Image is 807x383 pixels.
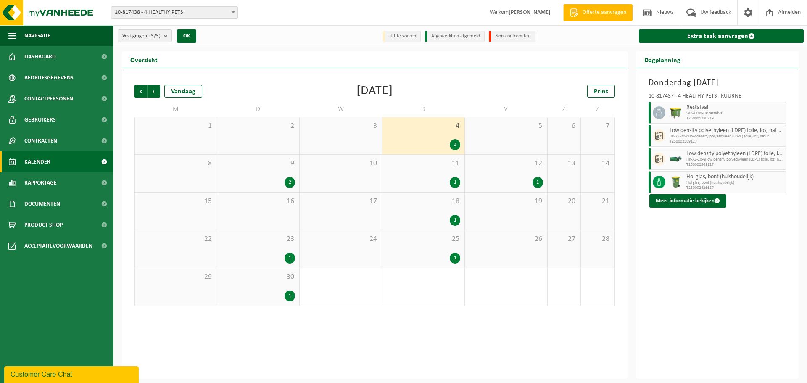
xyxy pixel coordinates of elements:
button: Meer informatie bekijken [649,194,726,208]
span: 6 [552,122,577,131]
span: Vorige [134,85,147,98]
span: 1 [139,122,213,131]
span: T250002569127 [670,139,784,144]
span: 28 [585,235,610,244]
td: W [300,102,382,117]
span: Restafval [686,104,784,111]
button: Vestigingen(3/3) [118,29,172,42]
td: D [382,102,465,117]
span: Hol glas, bont (huishoudelijk) [686,180,784,185]
span: Offerte aanvragen [580,8,628,17]
span: 20 [552,197,577,206]
td: M [134,102,217,117]
span: Low density polyethyleen (LDPE) folie, los, naturel [670,127,784,134]
td: Z [581,102,614,117]
iframe: chat widget [4,365,140,383]
td: D [217,102,300,117]
h2: Dagplanning [636,51,689,68]
div: 3 [450,139,460,150]
img: HK-XZ-20-GN-03 [670,156,682,162]
span: Volgende [148,85,160,98]
span: 15 [139,197,213,206]
span: Gebruikers [24,109,56,130]
span: 22 [139,235,213,244]
span: Acceptatievoorwaarden [24,235,92,256]
button: OK [177,29,196,43]
div: 1 [450,215,460,226]
span: Bedrijfsgegevens [24,67,74,88]
span: 10 [304,159,378,168]
span: 24 [304,235,378,244]
div: 2 [285,177,295,188]
span: 29 [139,272,213,282]
span: 16 [222,197,295,206]
a: Print [587,85,615,98]
span: 30 [222,272,295,282]
span: 10-817438 - 4 HEALTHY PETS [111,7,237,18]
span: Navigatie [24,25,50,46]
span: 23 [222,235,295,244]
span: HK-XZ-20-G low density polyethyleen (LDPE) folie, los, natur [670,134,784,139]
span: Dashboard [24,46,56,67]
span: Contracten [24,130,57,151]
span: T250002569127 [686,162,784,167]
td: Z [548,102,581,117]
span: Hol glas, bont (huishoudelijk) [686,174,784,180]
span: 21 [585,197,610,206]
td: V [465,102,548,117]
span: 4 [387,122,461,131]
li: Afgewerkt en afgemeld [425,31,485,42]
span: Kalender [24,151,50,172]
span: Vestigingen [122,30,161,42]
div: [DATE] [356,85,393,98]
span: 5 [469,122,543,131]
div: Vandaag [164,85,202,98]
span: 13 [552,159,577,168]
span: Product Shop [24,214,63,235]
span: Documenten [24,193,60,214]
span: 17 [304,197,378,206]
h2: Overzicht [122,51,166,68]
span: 27 [552,235,577,244]
span: 25 [387,235,461,244]
span: Print [594,88,608,95]
span: T250001780719 [686,116,784,121]
strong: [PERSON_NAME] [509,9,551,16]
span: HK-XZ-20-G low density polyethyleen (LDPE) folie, los, natur [686,157,784,162]
span: 7 [585,122,610,131]
span: 10-817438 - 4 HEALTHY PETS [111,6,238,19]
a: Extra taak aanvragen [639,29,804,43]
span: 2 [222,122,295,131]
span: 12 [469,159,543,168]
span: Rapportage [24,172,57,193]
li: Uit te voeren [383,31,421,42]
span: 9 [222,159,295,168]
div: 10-817437 - 4 HEALTHY PETS - KUURNE [649,93,786,102]
span: WB-1100-HP restafval [686,111,784,116]
count: (3/3) [149,33,161,39]
h3: Donderdag [DATE] [649,77,786,89]
span: 19 [469,197,543,206]
span: 3 [304,122,378,131]
li: Non-conformiteit [489,31,535,42]
span: 18 [387,197,461,206]
span: 8 [139,159,213,168]
span: T250002426687 [686,185,784,190]
img: WB-0240-HPE-GN-50 [670,176,682,188]
div: 1 [450,177,460,188]
span: Contactpersonen [24,88,73,109]
span: 26 [469,235,543,244]
span: 11 [387,159,461,168]
a: Offerte aanvragen [563,4,633,21]
div: 1 [285,253,295,264]
div: 1 [285,291,295,301]
span: 14 [585,159,610,168]
div: 1 [533,177,543,188]
span: Low density polyethyleen (LDPE) folie, los, naturel [686,151,784,157]
div: 1 [450,253,460,264]
img: WB-1100-HPE-GN-50 [670,106,682,119]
